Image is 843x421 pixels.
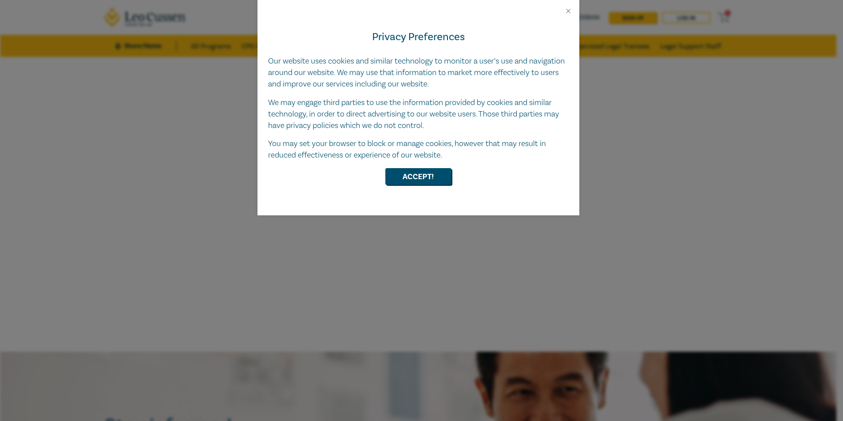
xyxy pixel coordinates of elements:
button: Close [564,7,572,15]
button: Accept! [385,168,451,185]
h4: Privacy Preferences [268,29,569,45]
p: Our website uses cookies and similar technology to monitor a user’s use and navigation around our... [268,56,569,90]
p: We may engage third parties to use the information provided by cookies and similar technology, in... [268,97,569,132]
p: You may set your browser to block or manage cookies, however that may result in reduced effective... [268,138,569,161]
